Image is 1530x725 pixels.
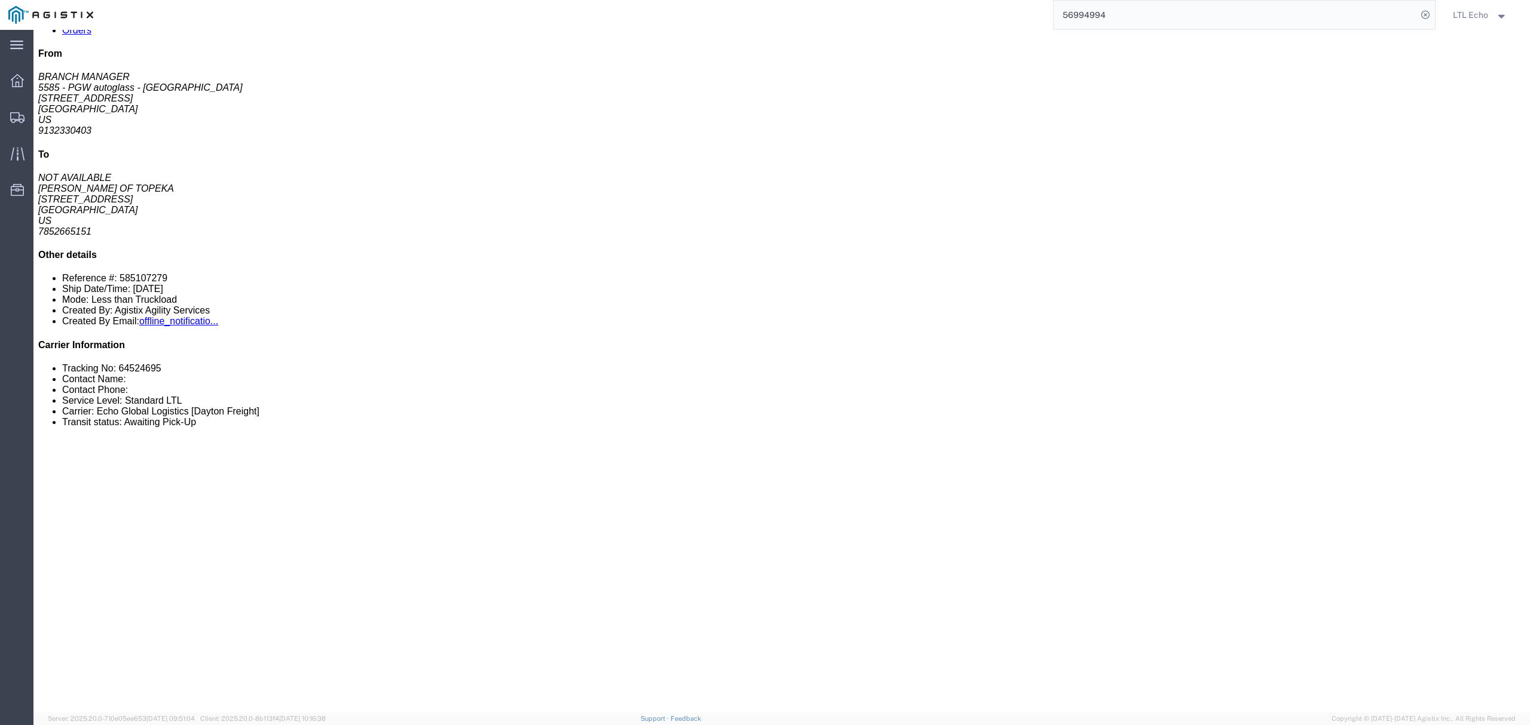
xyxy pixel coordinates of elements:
[8,6,93,24] img: logo
[279,715,326,722] span: [DATE] 10:16:38
[146,715,195,722] span: [DATE] 09:51:04
[671,715,701,722] a: Feedback
[33,30,1530,712] iframe: FS Legacy Container
[641,715,671,722] a: Support
[1453,8,1488,21] span: LTL Echo
[48,715,195,722] span: Server: 2025.20.0-710e05ee653
[1054,1,1417,29] input: Search for shipment number, reference number
[200,715,326,722] span: Client: 2025.20.0-8b113f4
[1452,8,1513,22] button: LTL Echo
[1332,714,1516,724] span: Copyright © [DATE]-[DATE] Agistix Inc., All Rights Reserved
